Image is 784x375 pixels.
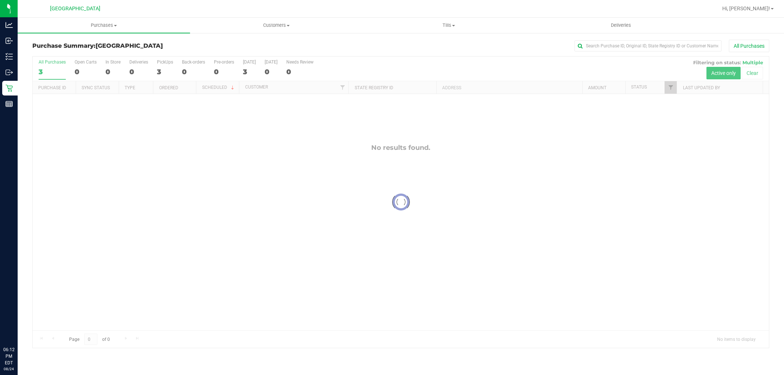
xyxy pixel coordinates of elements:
[574,40,722,51] input: Search Purchase ID, Original ID, State Registry ID or Customer Name...
[6,69,13,76] inline-svg: Outbound
[7,316,29,338] iframe: Resource center
[6,37,13,44] inline-svg: Inbound
[50,6,100,12] span: [GEOGRAPHIC_DATA]
[96,42,163,49] span: [GEOGRAPHIC_DATA]
[535,18,707,33] a: Deliveries
[18,18,190,33] a: Purchases
[6,100,13,108] inline-svg: Reports
[729,40,769,52] button: All Purchases
[3,346,14,366] p: 06:12 PM EDT
[18,22,190,29] span: Purchases
[32,43,278,49] h3: Purchase Summary:
[363,22,534,29] span: Tills
[6,84,13,92] inline-svg: Retail
[6,21,13,29] inline-svg: Analytics
[3,366,14,372] p: 08/24
[6,53,13,60] inline-svg: Inventory
[362,18,535,33] a: Tills
[601,22,641,29] span: Deliveries
[190,18,362,33] a: Customers
[722,6,770,11] span: Hi, [PERSON_NAME]!
[190,22,362,29] span: Customers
